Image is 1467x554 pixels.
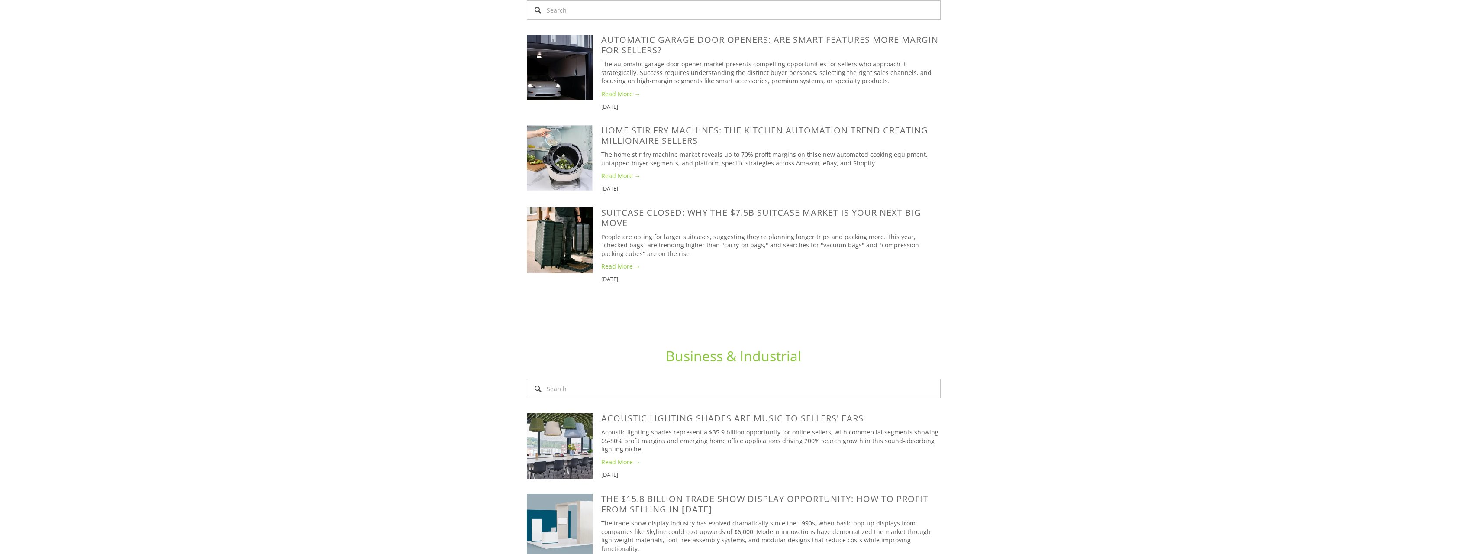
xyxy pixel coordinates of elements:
a: SuitCase Closed: Why the $7.5B Suitcase Market is Your Next Big Move [527,207,601,273]
time: [DATE] [601,103,618,110]
a: Read More → [601,458,941,467]
img: SuitCase Closed: Why the $7.5B Suitcase Market is Your Next Big Move [527,207,593,273]
a: Home Stir Fry Machines: The Kitchen Automation Trend Creating Millionaire Sellers [527,125,601,191]
p: The trade show display industry has evolved dramatically since the 1990s, when basic pop-up displ... [601,519,941,553]
img: Automatic Garage Door Openers: Are Smart Features More Margin For Sellers? [527,35,593,100]
a: Automatic Garage Door Openers: Are Smart Features More Margin For Sellers? [601,34,938,56]
a: Read More → [601,262,941,271]
img: Acoustic Lighting Shades Are Music to Sellers' Ears [527,413,593,479]
p: The home stir fry machine market reveals up to 70% profit margins on thise new automated cooking ... [601,150,941,167]
a: Home Stir Fry Machines: The Kitchen Automation Trend Creating Millionaire Sellers [601,124,928,146]
a: Business & Industrial [666,347,801,365]
a: Read More → [601,172,941,180]
a: Acoustic Lighting Shades Are Music to Sellers' Ears [527,413,601,479]
time: [DATE] [601,275,618,283]
a: SuitCase Closed: Why the $7.5B Suitcase Market is Your Next Big Move [601,207,921,229]
a: The $15.8 Billion Trade Show Display Opportunity: How to Profit from selling in [DATE] [601,493,928,515]
a: Acoustic Lighting Shades Are Music to Sellers' Ears [601,412,864,424]
a: Automatic Garage Door Openers: Are Smart Features More Margin For Sellers? [527,35,601,100]
a: Read More → [601,90,941,98]
p: The automatic garage door opener market presents compelling opportunities for sellers who approac... [601,60,941,85]
time: [DATE] [601,185,618,192]
img: Home Stir Fry Machines: The Kitchen Automation Trend Creating Millionaire Sellers [527,125,593,191]
p: People are opting for larger suitcases, suggesting they're planning longer trips and packing more... [601,233,941,258]
input: Search [527,379,941,398]
input: Search [527,0,941,20]
time: [DATE] [601,471,618,479]
p: Acoustic lighting shades represent a $35.9 billion opportunity for online sellers, with commercia... [601,428,941,454]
